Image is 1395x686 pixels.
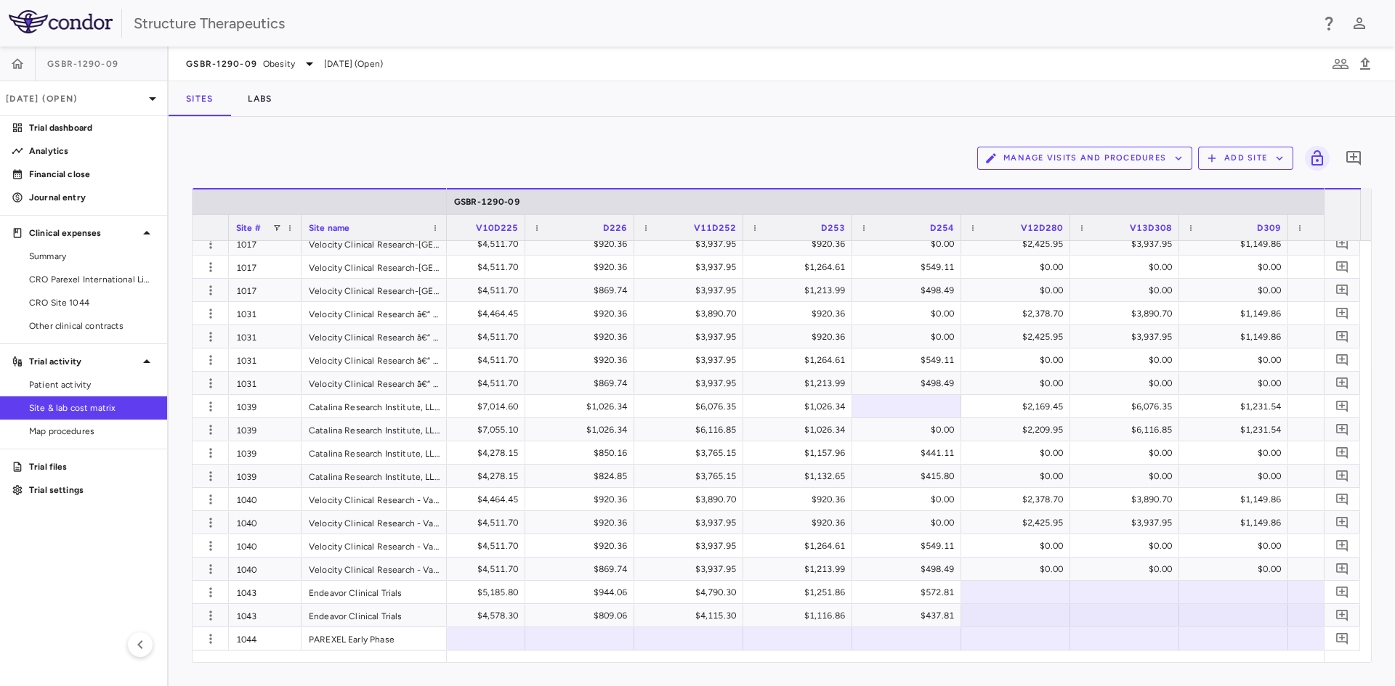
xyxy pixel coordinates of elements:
[1301,511,1390,534] div: $549.11
[1192,256,1281,279] div: $0.00
[302,256,447,278] div: Velocity Clinical Research-[GEOGRAPHIC_DATA]
[647,372,736,395] div: $3,937.95
[865,302,954,325] div: $0.00
[1333,420,1352,439] button: Add comment
[974,395,1063,418] div: $2,169.45
[694,223,736,233] span: V11D252
[1301,302,1390,325] div: $549.11
[756,488,845,511] div: $920.36
[1083,232,1172,256] div: $3,937.95
[1083,256,1172,279] div: $0.00
[974,302,1063,325] div: $2,378.70
[1335,283,1349,297] svg: Add comment
[29,355,138,368] p: Trial activity
[302,534,447,557] div: Velocity Clinical Research - Valparaiso
[974,441,1063,465] div: $0.00
[538,488,627,511] div: $920.36
[1083,488,1172,511] div: $3,890.70
[1333,536,1352,555] button: Add comment
[647,348,736,372] div: $3,937.95
[454,197,520,207] span: GSBR-1290-09
[756,232,845,256] div: $920.36
[229,418,302,441] div: 1039
[1192,395,1281,418] div: $1,231.54
[476,223,518,233] span: V10D225
[302,372,447,394] div: Velocity Clinical Research â€“ [GEOGRAPHIC_DATA]
[647,279,736,302] div: $3,937.95
[1192,511,1281,534] div: $1,149.86
[429,465,518,488] div: $4,278.15
[756,534,845,558] div: $1,264.61
[9,10,113,33] img: logo-full-SnFGN8VE.png
[974,488,1063,511] div: $2,378.70
[538,558,627,581] div: $869.74
[1192,534,1281,558] div: $0.00
[865,372,954,395] div: $498.49
[974,511,1063,534] div: $2,425.95
[1335,330,1349,343] svg: Add comment
[538,581,627,604] div: $944.06
[647,302,736,325] div: $3,890.70
[229,232,302,255] div: 1017
[236,223,261,233] span: Site #
[538,465,627,488] div: $824.85
[1192,302,1281,325] div: $1,149.86
[6,92,144,105] p: [DATE] (Open)
[647,558,736,581] div: $3,937.95
[1335,376,1349,390] svg: Add comment
[229,581,302,603] div: 1043
[1083,372,1172,395] div: $0.00
[647,488,736,511] div: $3,890.70
[538,395,627,418] div: $1,026.34
[1301,465,1390,488] div: $0.00
[1301,279,1390,302] div: $0.00
[865,604,954,627] div: $437.81
[865,441,954,465] div: $441.11
[186,58,257,70] span: GSBR-1290-09
[756,604,845,627] div: $1,116.86
[1083,558,1172,581] div: $0.00
[756,372,845,395] div: $1,213.99
[229,558,302,580] div: 1040
[1083,279,1172,302] div: $0.00
[1341,146,1366,171] button: Add comment
[756,581,845,604] div: $1,251.86
[302,488,447,510] div: Velocity Clinical Research - Valparaiso
[429,348,518,372] div: $4,511.70
[1335,353,1349,367] svg: Add comment
[1083,348,1172,372] div: $0.00
[1333,257,1352,277] button: Add comment
[229,441,302,464] div: 1039
[29,319,155,332] span: Other clinical contracts
[1333,513,1352,532] button: Add comment
[974,325,1063,348] div: $2,425.95
[1083,511,1172,534] div: $3,937.95
[974,534,1063,558] div: $0.00
[263,57,295,70] span: Obesity
[865,465,954,488] div: $415.80
[1335,260,1349,274] svg: Add comment
[1083,534,1172,558] div: $0.00
[302,558,447,580] div: Velocity Clinical Research - Valparaiso
[865,511,954,534] div: $0.00
[865,279,954,302] div: $498.49
[1335,608,1349,622] svg: Add comment
[1192,441,1281,465] div: $0.00
[1335,399,1349,413] svg: Add comment
[1301,441,1390,465] div: $0.00
[1083,302,1172,325] div: $3,890.70
[756,279,845,302] div: $1,213.99
[538,325,627,348] div: $920.36
[603,223,627,233] span: D226
[429,488,518,511] div: $4,464.45
[756,302,845,325] div: $920.36
[1345,150,1362,167] svg: Add comment
[1333,629,1352,648] button: Add comment
[309,223,349,233] span: Site name
[229,511,302,534] div: 1040
[974,279,1063,302] div: $0.00
[538,302,627,325] div: $920.36
[647,581,736,604] div: $4,790.30
[229,348,302,371] div: 1031
[538,604,627,627] div: $809.06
